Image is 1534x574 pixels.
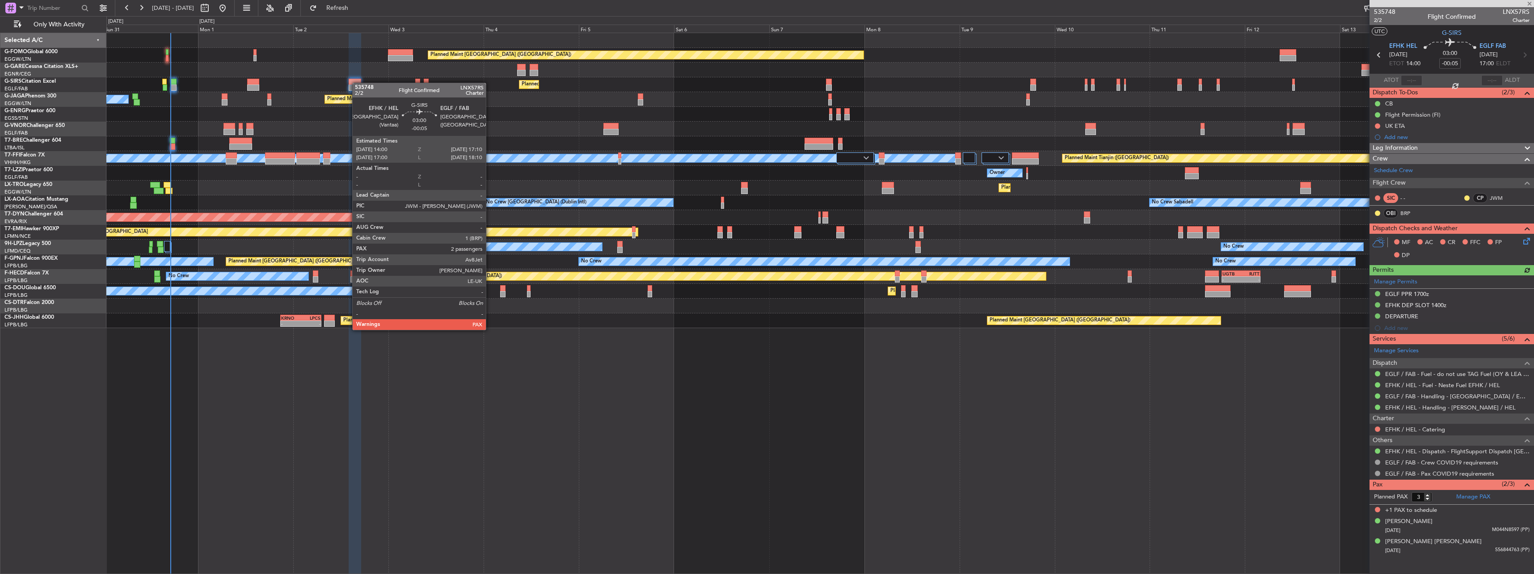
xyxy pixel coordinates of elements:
a: G-SIRSCitation Excel [4,79,56,84]
div: Add new [1384,133,1530,141]
div: Tue 9 [960,25,1055,33]
a: VHHH/HKG [4,159,31,166]
div: Mon 8 [864,25,960,33]
span: [DATE] - [DATE] [152,4,194,12]
div: Owner [990,166,1005,180]
a: LFPB/LBG [4,292,28,299]
span: Flight Crew [1373,178,1406,188]
span: 17:00 [1479,59,1494,68]
div: No Crew [GEOGRAPHIC_DATA] (Dublin Intl) [486,196,586,209]
span: Leg Information [1373,143,1418,153]
span: G-SIRS [1442,28,1462,38]
span: (2/3) [1502,88,1515,97]
a: F-GPNJFalcon 900EX [4,256,58,261]
div: - [301,321,320,326]
a: T7-FFIFalcon 7X [4,152,45,158]
div: No Crew [462,240,483,253]
span: ETOT [1389,59,1404,68]
span: Dispatch To-Dos [1373,88,1418,98]
span: 14:00 [1406,59,1420,68]
span: 535748 [1374,7,1395,17]
span: ATOT [1384,76,1399,85]
a: EGNR/CEG [4,71,31,77]
div: Planned Maint [GEOGRAPHIC_DATA] ([GEOGRAPHIC_DATA]) [522,78,662,91]
a: Manage PAX [1456,493,1490,502]
div: RJTT [1241,271,1260,276]
span: LX-AOA [4,197,25,202]
span: F-HECD [4,270,24,276]
span: T7-EMI [4,226,22,232]
img: arrow-gray.svg [999,156,1004,160]
a: EFHK / HEL - Handling - [PERSON_NAME] / HEL [1385,404,1516,411]
label: Planned PAX [1374,493,1408,502]
div: KRNO [281,315,301,321]
a: G-JAGAPhenom 300 [4,93,56,99]
div: - [1241,277,1260,282]
div: Planned Maint [GEOGRAPHIC_DATA] ([GEOGRAPHIC_DATA]) [228,255,369,268]
a: T7-DYNChallenger 604 [4,211,63,217]
span: LX-TRO [4,182,24,187]
span: Dispatch Checks and Weather [1373,224,1458,234]
a: [PERSON_NAME]/QSA [4,203,57,210]
span: Crew [1373,154,1388,164]
input: Trip Number [27,1,79,15]
a: LX-TROLegacy 650 [4,182,52,187]
a: LFPB/LBG [4,321,28,328]
a: JWM [1490,194,1510,202]
div: Planned Maint [GEOGRAPHIC_DATA] ([GEOGRAPHIC_DATA]) [890,284,1031,298]
a: BRP [1400,209,1420,217]
div: Wed 10 [1055,25,1150,33]
span: CR [1448,238,1455,247]
div: UGTB [1222,271,1241,276]
span: AC [1425,238,1433,247]
div: Planned Maint Tianjin ([GEOGRAPHIC_DATA]) [1065,152,1169,165]
div: No Crew [1215,255,1236,268]
a: EGGW/LTN [4,56,31,63]
a: EFHK / HEL - Fuel - Neste Fuel EFHK / HEL [1385,381,1500,389]
a: LFPB/LBG [4,277,28,284]
a: EGLF/FAB [4,85,28,92]
span: [DATE] [1389,51,1408,59]
div: [DATE] [199,18,215,25]
a: EGGW/LTN [4,189,31,195]
div: Flight Permission (FI) [1385,111,1441,118]
span: DP [1402,251,1410,260]
a: G-VNORChallenger 650 [4,123,65,128]
div: Planned Maint [GEOGRAPHIC_DATA] ([GEOGRAPHIC_DATA]) [343,314,484,327]
a: EGLF / FAB - Fuel - do not use TAG Fuel (OY & LEA only) EGLF / FAB [1385,370,1530,378]
span: Others [1373,435,1392,446]
span: G-JAGA [4,93,25,99]
div: Thu 4 [484,25,579,33]
a: T7-LZZIPraetor 600 [4,167,53,173]
span: [DATE] [1385,527,1400,534]
span: 9H-LPZ [4,241,22,246]
a: EFHK / HEL - Catering [1385,426,1445,433]
span: (2/3) [1502,479,1515,489]
div: CP [1473,193,1488,203]
span: Charter [1503,17,1530,24]
div: Planned Maint [GEOGRAPHIC_DATA] ([GEOGRAPHIC_DATA]) [990,314,1130,327]
div: Tue 2 [293,25,388,33]
a: LFPB/LBG [4,307,28,313]
span: [DATE] [1385,547,1400,554]
a: Manage Services [1374,346,1419,355]
span: CS-JHH [4,315,24,320]
a: EGSS/STN [4,115,28,122]
span: M044N8597 (PP) [1492,526,1530,534]
span: T7-LZZI [4,167,23,173]
div: Fri 5 [579,25,674,33]
div: Planned Maint Dusseldorf [1001,181,1060,194]
span: LNX57RS [1503,7,1530,17]
a: LFMD/CEQ [4,248,30,254]
div: Planned Maint [GEOGRAPHIC_DATA] ([GEOGRAPHIC_DATA]) [414,284,555,298]
a: EGGW/LTN [4,100,31,107]
button: Only With Activity [10,17,97,32]
button: UTC [1372,27,1387,35]
a: G-GARECessna Citation XLS+ [4,64,78,69]
div: Thu 11 [1150,25,1245,33]
span: Services [1373,334,1396,344]
div: Sun 31 [103,25,198,33]
a: 9H-LPZLegacy 500 [4,241,51,246]
span: Dispatch [1373,358,1397,368]
div: No Crew [581,255,602,268]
